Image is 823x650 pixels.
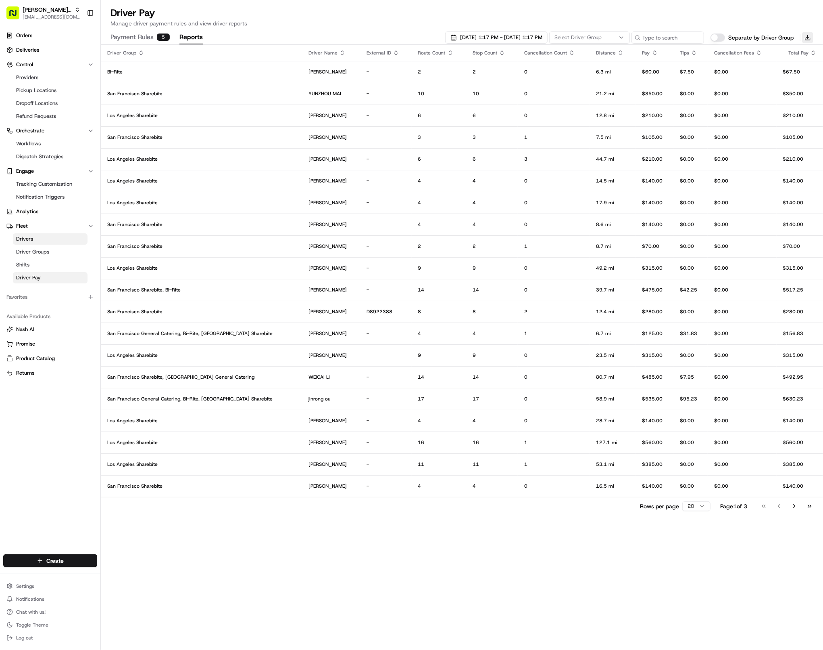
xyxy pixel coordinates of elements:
span: Select Driver Group [554,34,602,41]
span: Notifications [16,596,44,602]
div: We're available if you need us! [36,86,111,92]
p: 3 [473,134,511,140]
p: San Francisco Sharebite [107,90,296,97]
p: $210.00 [783,112,817,119]
p: $0.00 [714,112,770,119]
p: 80.7 mi [596,374,629,380]
p: $105.00 [783,134,817,140]
p: $42.25 [680,287,701,293]
p: San Francisco Sharebite, Bi-Rite [107,287,296,293]
div: External ID [367,50,405,56]
p: San Francisco General Catering, Bi-Rite, [GEOGRAPHIC_DATA] Sharebite [107,330,296,337]
p: $0.00 [714,178,770,184]
p: $0.00 [714,265,770,271]
a: Product Catalog [6,355,94,362]
p: $475.00 [642,287,667,293]
button: See all [125,104,147,113]
span: Dispatch Strategies [16,153,63,160]
p: $0.00 [714,352,770,359]
p: 10 [473,90,511,97]
p: 0 [524,287,583,293]
p: $140.00 [783,221,817,228]
label: Separate by Driver Group [728,34,794,42]
p: 10 [418,90,460,97]
p: 4 [418,221,460,228]
p: $315.00 [783,265,817,271]
button: Settings [3,581,97,592]
p: 0 [524,90,583,97]
a: 📗Knowledge Base [5,178,65,192]
p: 17 [418,396,460,402]
p: 4 [418,330,460,337]
p: 7.5 mi [596,134,629,140]
span: Nash AI [16,326,34,333]
p: [PERSON_NAME] [308,330,354,337]
p: - [367,374,405,380]
p: $0.00 [714,374,770,380]
p: 12.8 mi [596,112,629,119]
button: [PERSON_NAME] Transportation[EMAIL_ADDRESS][DOMAIN_NAME] [3,3,83,23]
div: Route Count [418,50,460,56]
p: $140.00 [642,199,667,206]
p: San Francisco General Catering, Bi-Rite, [GEOGRAPHIC_DATA] Sharebite [107,396,296,402]
p: $70.00 [783,243,817,250]
p: $0.00 [714,330,770,337]
button: Start new chat [137,80,147,90]
a: Workflows [13,138,88,149]
p: 8.6 mi [596,221,629,228]
p: 0 [524,221,583,228]
p: - [367,178,405,184]
div: Cancellation Fees [714,50,770,56]
span: Notification Triggers [16,193,65,201]
p: $0.00 [714,69,770,75]
a: Orders [3,29,97,42]
p: $517.25 [783,287,817,293]
span: Log out [16,635,33,641]
p: 14 [473,287,511,293]
p: $0.00 [680,199,701,206]
p: Los Angeles Sharebite [107,199,296,206]
input: Type to search [631,31,704,44]
p: $0.00 [714,134,770,140]
img: Jes Laurent [8,140,21,155]
span: Providers [16,74,38,81]
p: 14 [473,374,511,380]
p: $67.50 [783,69,817,75]
p: - [367,90,405,97]
button: Reports [179,31,203,44]
div: Available Products [3,310,97,323]
p: $0.00 [680,265,701,271]
span: Deliveries [16,46,39,54]
a: Tracking Customization [13,178,88,190]
div: Driver Name [308,50,354,56]
div: Start new chat [36,78,132,86]
p: $485.00 [642,374,667,380]
p: San Francisco Sharebite [107,243,296,250]
p: 8 [418,308,460,315]
p: $0.00 [680,308,701,315]
span: Pickup Locations [16,87,56,94]
p: Los Angeles Sharebite [107,265,296,271]
p: $0.00 [714,199,770,206]
p: $0.00 [714,243,770,250]
p: 6 [418,156,460,162]
span: [PERSON_NAME] [25,126,65,132]
p: - [367,112,405,119]
button: Create [3,554,97,567]
p: 28.7 mi [596,417,629,424]
button: [PERSON_NAME] Transportation [23,6,71,14]
span: • [67,147,70,154]
p: 0 [524,265,583,271]
span: Promise [16,340,35,348]
p: 8 [473,308,511,315]
p: 0 [524,112,583,119]
span: Orders [16,32,32,39]
p: 2 [524,308,583,315]
p: [PERSON_NAME] [308,156,354,162]
p: - [367,69,405,75]
p: 14.5 mi [596,178,629,184]
button: Payment Rules [110,31,170,44]
p: 21.2 mi [596,90,629,97]
p: [PERSON_NAME] [308,417,354,424]
p: 2 [473,243,511,250]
